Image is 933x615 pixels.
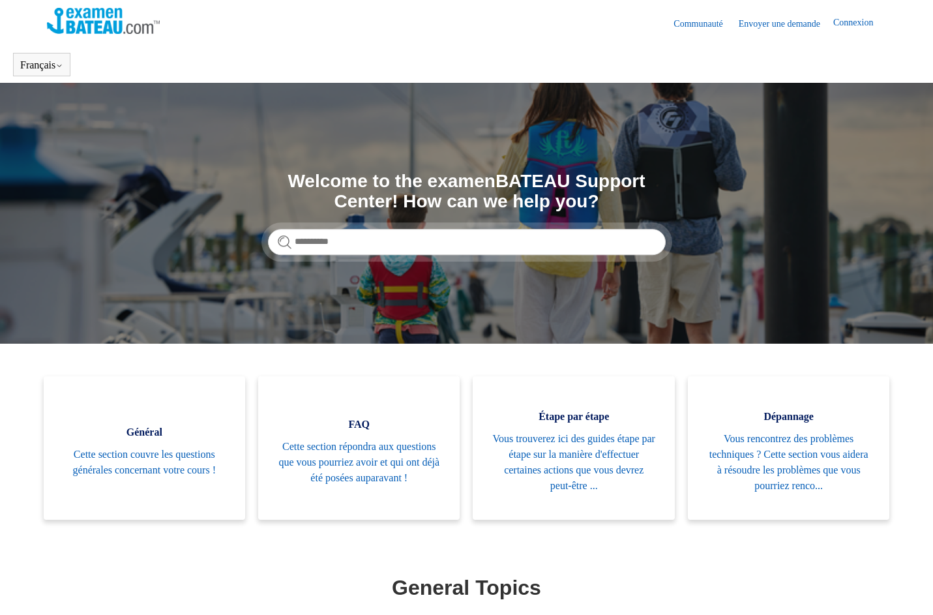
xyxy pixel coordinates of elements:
[473,376,674,520] a: Étape par étape Vous trouverez ici des guides étape par étape sur la manière d'effectuer certaine...
[889,571,923,605] div: Live chat
[707,431,870,494] span: Vous rencontrez des problèmes techniques ? Cette section vous aidera à résoudre les problèmes que...
[739,17,833,31] a: Envoyer une demande
[63,447,226,478] span: Cette section couvre les questions générales concernant votre cours !
[63,425,226,440] span: Général
[492,431,655,494] span: Vous trouverez ici des guides étape par étape sur la manière d'effectuer certaines actions que vo...
[674,17,735,31] a: Communauté
[833,16,886,31] a: Connexion
[278,417,440,432] span: FAQ
[268,172,666,212] h1: Welcome to the examenBATEAU Support Center! How can we help you?
[47,8,160,34] img: Page d’accueil du Centre d’aide Examen Bateau
[707,409,870,425] span: Dépannage
[20,59,63,71] button: Français
[278,439,440,486] span: Cette section répondra aux questions que vous pourriez avoir et qui ont déjà été posées auparavant !
[268,229,666,255] input: Rechercher
[47,572,887,603] h1: General Topics
[492,409,655,425] span: Étape par étape
[258,376,460,520] a: FAQ Cette section répondra aux questions que vous pourriez avoir et qui ont déjà été posées aupar...
[44,376,245,520] a: Général Cette section couvre les questions générales concernant votre cours !
[688,376,889,520] a: Dépannage Vous rencontrez des problèmes techniques ? Cette section vous aidera à résoudre les pro...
